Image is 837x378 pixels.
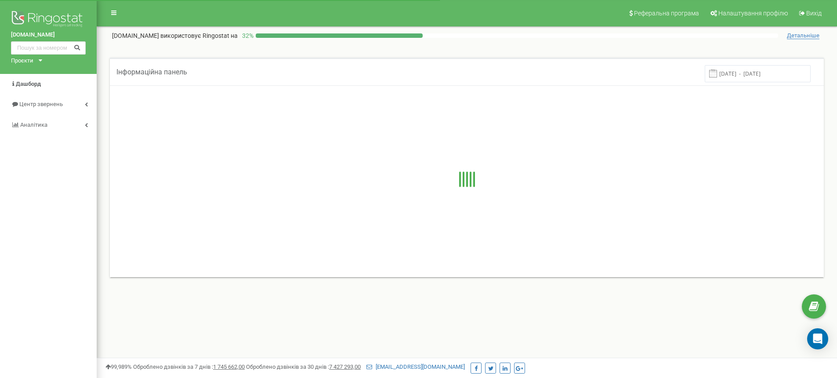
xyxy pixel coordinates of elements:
input: Пошук за номером [11,41,86,55]
div: Open Intercom Messenger [807,328,828,349]
span: Центр звернень [19,101,63,107]
span: 99,989% [105,363,132,370]
p: 32 % [238,31,256,40]
span: використовує Ringostat на [160,32,238,39]
span: Аналiтика [20,121,47,128]
img: Ringostat logo [11,9,86,31]
span: Інформаційна панель [116,68,187,76]
u: 1 745 662,00 [213,363,245,370]
span: Налаштування профілю [718,10,788,17]
span: Оброблено дзвінків за 30 днів : [246,363,361,370]
div: Проєкти [11,57,33,65]
p: [DOMAIN_NAME] [112,31,238,40]
span: Детальніше [787,32,819,39]
span: Дашборд [16,81,41,87]
a: [DOMAIN_NAME] [11,31,86,39]
span: Оброблено дзвінків за 7 днів : [133,363,245,370]
span: Реферальна програма [634,10,699,17]
u: 7 427 293,00 [329,363,361,370]
span: Вихід [806,10,822,17]
a: [EMAIL_ADDRESS][DOMAIN_NAME] [366,363,465,370]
